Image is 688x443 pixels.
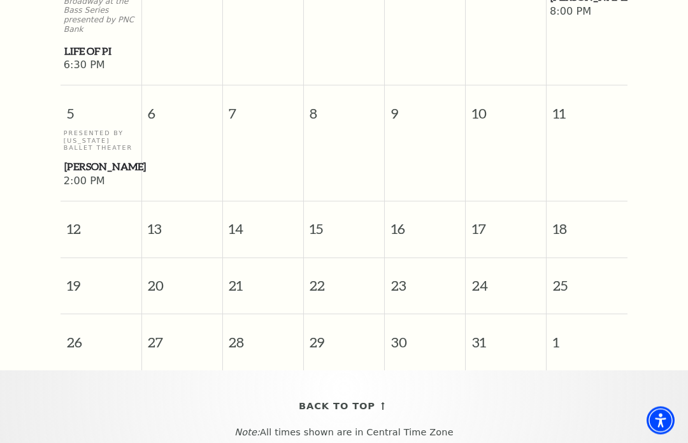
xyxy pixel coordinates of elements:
[64,159,138,175] span: [PERSON_NAME]
[547,315,627,359] span: 1
[142,259,222,303] span: 20
[223,86,303,130] span: 7
[385,202,465,246] span: 16
[234,428,260,438] em: Note:
[12,428,676,439] p: All times shown are in Central Time Zone
[223,259,303,303] span: 21
[385,315,465,359] span: 30
[142,202,222,246] span: 13
[547,202,627,246] span: 18
[223,202,303,246] span: 14
[61,315,141,359] span: 26
[385,86,465,130] span: 9
[547,259,627,303] span: 25
[64,44,138,60] a: Life of Pi
[61,86,141,130] span: 5
[466,315,546,359] span: 31
[61,202,141,246] span: 12
[304,315,384,359] span: 29
[547,86,627,130] span: 11
[223,315,303,359] span: 28
[466,259,546,303] span: 24
[466,202,546,246] span: 17
[61,259,141,303] span: 19
[304,259,384,303] span: 22
[64,130,138,152] p: Presented By [US_STATE] Ballet Theater
[64,175,138,189] span: 2:00 PM
[304,86,384,130] span: 8
[550,6,624,20] span: 8:00 PM
[466,86,546,130] span: 10
[142,86,222,130] span: 6
[647,407,675,435] div: Accessibility Menu
[304,202,384,246] span: 15
[64,59,138,73] span: 6:30 PM
[64,159,138,175] a: Peter Pan
[142,315,222,359] span: 27
[385,259,465,303] span: 23
[299,399,375,415] span: Back To Top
